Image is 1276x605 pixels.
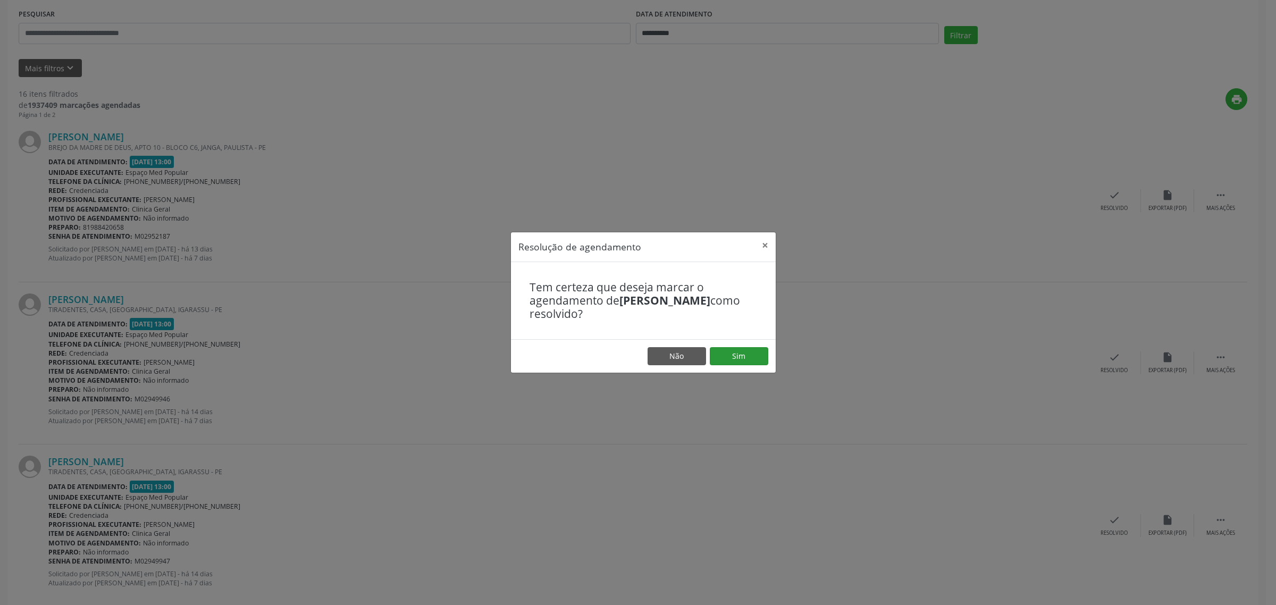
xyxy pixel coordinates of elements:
[518,240,641,254] h5: Resolução de agendamento
[754,232,776,258] button: Close
[648,347,706,365] button: Não
[710,347,768,365] button: Sim
[619,293,710,308] b: [PERSON_NAME]
[530,281,757,321] h4: Tem certeza que deseja marcar o agendamento de como resolvido?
